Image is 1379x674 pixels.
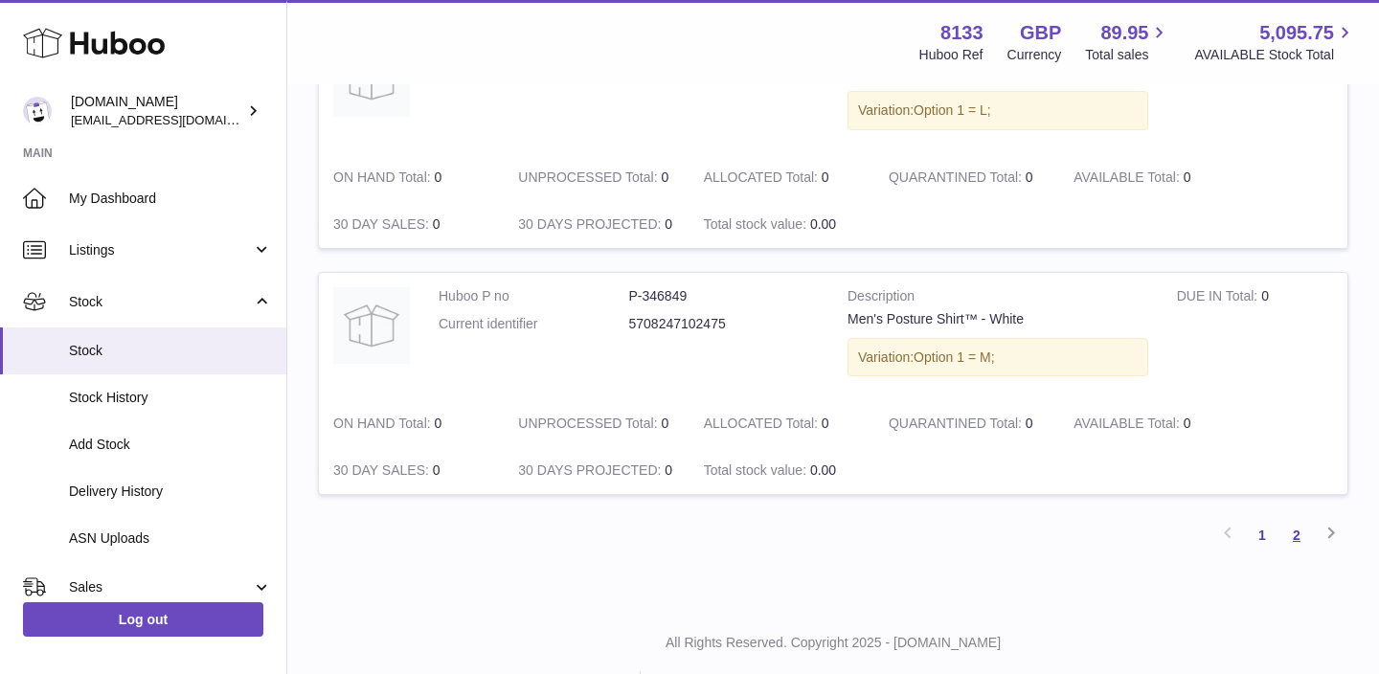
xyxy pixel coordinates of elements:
[1059,154,1244,201] td: 0
[704,416,822,436] strong: ALLOCATED Total
[71,112,282,127] span: [EMAIL_ADDRESS][DOMAIN_NAME]
[69,342,272,360] span: Stock
[919,46,983,64] div: Huboo Ref
[518,169,661,190] strong: UNPROCESSED Total
[504,201,689,248] td: 0
[69,436,272,454] span: Add Stock
[704,216,810,236] strong: Total stock value
[439,315,629,333] dt: Current identifier
[518,462,665,483] strong: 30 DAYS PROJECTED
[914,102,991,118] span: Option 1 = L;
[333,169,435,190] strong: ON HAND Total
[319,400,504,447] td: 0
[629,315,820,333] dd: 5708247102475
[704,462,810,483] strong: Total stock value
[319,447,504,494] td: 0
[1245,518,1279,552] a: 1
[1163,26,1347,154] td: 0
[1026,169,1033,185] span: 0
[1279,518,1314,552] a: 2
[848,338,1148,377] div: Variation:
[1177,288,1261,308] strong: DUE IN Total
[848,310,1148,328] div: Men's Posture Shirt™ - White
[69,241,252,259] span: Listings
[69,529,272,548] span: ASN Uploads
[940,20,983,46] strong: 8133
[1026,416,1033,431] span: 0
[1085,46,1170,64] span: Total sales
[518,416,661,436] strong: UNPROCESSED Total
[303,634,1364,652] p: All Rights Reserved. Copyright 2025 - [DOMAIN_NAME]
[889,416,1026,436] strong: QUARANTINED Total
[689,154,874,201] td: 0
[1074,416,1183,436] strong: AVAILABLE Total
[1194,46,1356,64] span: AVAILABLE Stock Total
[69,190,272,208] span: My Dashboard
[504,154,689,201] td: 0
[69,578,252,596] span: Sales
[848,91,1148,130] div: Variation:
[333,216,433,236] strong: 30 DAY SALES
[319,201,504,248] td: 0
[333,287,410,364] img: product image
[1020,20,1061,46] strong: GBP
[1194,20,1356,64] a: 5,095.75 AVAILABLE Stock Total
[319,154,504,201] td: 0
[1074,169,1183,190] strong: AVAILABLE Total
[333,462,433,483] strong: 30 DAY SALES
[69,483,272,501] span: Delivery History
[810,462,836,478] span: 0.00
[1100,20,1148,46] span: 89.95
[71,93,243,129] div: [DOMAIN_NAME]
[518,216,665,236] strong: 30 DAYS PROJECTED
[689,400,874,447] td: 0
[914,349,994,365] span: Option 1 = M;
[1085,20,1170,64] a: 89.95 Total sales
[69,293,252,311] span: Stock
[69,389,272,407] span: Stock History
[439,287,629,305] dt: Huboo P no
[333,416,435,436] strong: ON HAND Total
[1163,273,1347,401] td: 0
[629,287,820,305] dd: P-346849
[1059,400,1244,447] td: 0
[23,602,263,637] a: Log out
[504,400,689,447] td: 0
[889,169,1026,190] strong: QUARANTINED Total
[1259,20,1334,46] span: 5,095.75
[23,97,52,125] img: info@activeposture.co.uk
[810,216,836,232] span: 0.00
[1007,46,1062,64] div: Currency
[704,169,822,190] strong: ALLOCATED Total
[848,287,1148,310] strong: Description
[504,447,689,494] td: 0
